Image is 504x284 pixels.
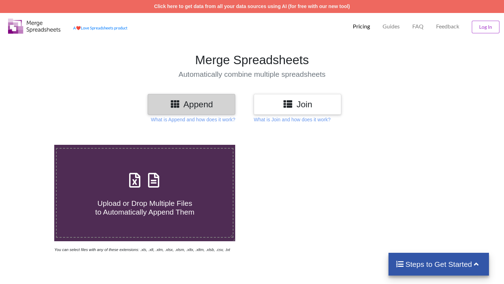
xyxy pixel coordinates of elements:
p: Guides [383,23,400,30]
button: Log In [472,21,499,33]
i: You can select files with any of these extensions: .xls, .xlt, .xlm, .xlsx, .xlsm, .xltx, .xltm, ... [54,248,230,252]
a: Click here to get data from all your data sources using AI (for free with our new tool) [154,4,350,9]
img: Logo.png [8,19,61,34]
h4: Steps to Get Started [395,260,482,269]
span: heart [76,26,81,30]
a: AheartLove Spreadsheets product [73,26,127,30]
h3: Append [153,99,230,109]
p: FAQ [412,23,423,30]
span: Upload or Drop Multiple Files to Automatically Append Them [95,199,194,216]
p: What is Append and how does it work? [151,116,235,123]
h3: Join [259,99,336,109]
p: Pricing [353,23,370,30]
span: Feedback [436,23,459,29]
p: What is Join and how does it work? [254,116,330,123]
